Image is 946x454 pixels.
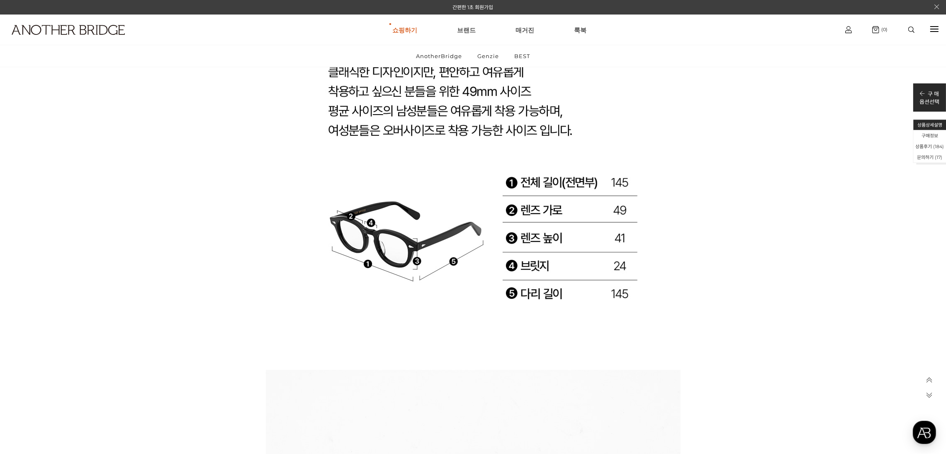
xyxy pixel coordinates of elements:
[507,45,537,67] a: BEST
[2,263,55,284] a: 홈
[55,263,107,284] a: 대화
[516,15,534,45] a: 매거진
[12,25,125,35] img: logo
[128,276,138,282] span: 설정
[872,26,888,33] a: (0)
[409,45,469,67] a: AnotherBridge
[919,90,939,98] p: 구 매
[574,15,586,45] a: 룩북
[4,25,146,55] a: logo
[107,263,159,284] a: 설정
[879,27,888,32] span: (0)
[872,26,879,33] img: cart
[76,276,86,283] span: 대화
[392,15,417,45] a: 쇼핑하기
[457,15,476,45] a: 브랜드
[470,45,506,67] a: Genzie
[26,276,31,282] span: 홈
[845,26,852,33] img: cart
[919,98,939,105] p: 옵션선택
[908,27,914,33] img: search
[453,4,494,10] a: 간편한 1초 회원가입
[935,144,943,150] span: 184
